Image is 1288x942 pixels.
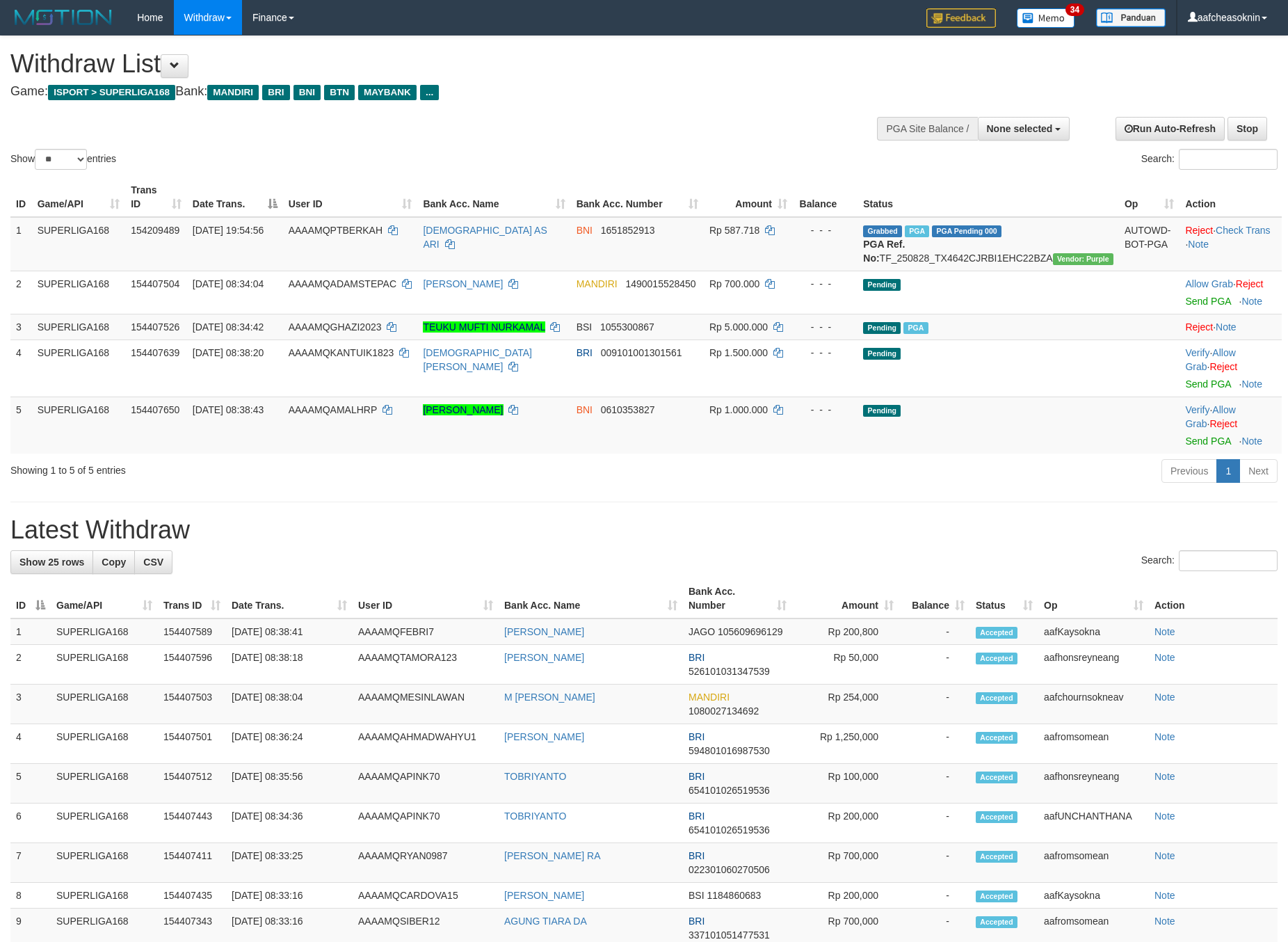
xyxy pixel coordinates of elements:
[423,404,503,415] a: [PERSON_NAME]
[689,864,770,875] span: Copy 022301060270506 to clipboard
[51,618,158,645] td: SUPERLIGA168
[976,627,1017,639] span: Accepted
[858,177,1119,217] th: Status
[324,85,355,100] span: BTN
[289,225,383,236] span: AAAAMQPTBERKAH
[798,223,852,237] div: - - -
[976,891,1017,902] span: Accepted
[792,724,899,764] td: Rp 1,250,000
[1209,418,1237,429] a: Reject
[1188,239,1209,250] a: Note
[423,321,545,333] a: TEUKU MUFTI NURKAMAL
[504,731,584,742] a: [PERSON_NAME]
[353,883,499,909] td: AAAAMQCARDOVA15
[976,692,1017,704] span: Accepted
[51,883,158,909] td: SUPERLIGA168
[353,804,499,843] td: AAAAMQAPINK70
[32,340,126,397] td: SUPERLIGA168
[423,225,547,250] a: [DEMOGRAPHIC_DATA] AS ARI
[689,929,770,941] span: Copy 337101051477531 to clipboard
[987,123,1053,134] span: None selected
[226,764,353,804] td: [DATE] 08:35:56
[704,177,793,217] th: Amount: activate to sort column ascending
[353,724,499,764] td: AAAAMQAHMADWAHYU1
[600,321,654,333] span: Copy 1055300867 to clipboard
[1185,378,1230,390] a: Send PGA
[1141,550,1278,571] label: Search:
[131,321,179,333] span: 154407526
[420,85,439,100] span: ...
[423,347,532,372] a: [DEMOGRAPHIC_DATA][PERSON_NAME]
[1209,361,1237,372] a: Reject
[970,579,1038,618] th: Status: activate to sort column ascending
[709,347,768,358] span: Rp 1.500.000
[226,724,353,764] td: [DATE] 08:36:24
[10,271,32,314] td: 2
[899,883,970,909] td: -
[1053,253,1113,265] span: Vendor URL: https://trx4.1velocity.biz
[1038,843,1149,883] td: aafromsomean
[193,404,264,415] span: [DATE] 08:38:43
[863,239,905,264] b: PGA Ref. No:
[51,579,158,618] th: Game/API: activate to sort column ascending
[577,321,593,333] span: BSI
[10,314,32,340] td: 3
[1180,340,1282,397] td: · ·
[1154,811,1175,822] a: Note
[976,772,1017,783] span: Accepted
[792,883,899,909] td: Rp 200,000
[903,322,928,334] span: Marked by aafandaneth
[353,843,499,883] td: AAAAMQRYAN0987
[792,618,899,645] td: Rp 200,800
[899,579,970,618] th: Balance: activate to sort column ascending
[131,278,179,289] span: 154407504
[683,579,792,618] th: Bank Acc. Number: activate to sort column ascending
[1119,177,1180,217] th: Op: activate to sort column ascending
[10,724,51,764] td: 4
[601,347,682,358] span: Copy 009101001301561 to clipboard
[1185,278,1232,289] a: Allow Grab
[689,652,705,663] span: BRI
[289,404,377,415] span: AAAAMQAMALHRP
[689,771,705,782] span: BRI
[1161,459,1217,483] a: Previous
[978,117,1070,141] button: None selected
[709,225,759,236] span: Rp 587.718
[689,850,705,861] span: BRI
[1239,459,1278,483] a: Next
[1017,8,1075,28] img: Button%20Memo.svg
[899,764,970,804] td: -
[1179,550,1278,571] input: Search:
[19,557,84,568] span: Show 25 rows
[798,320,852,334] div: - - -
[1065,3,1084,16] span: 34
[926,8,996,28] img: Feedback.jpg
[899,685,970,724] td: -
[10,149,116,170] label: Show entries
[358,85,417,100] span: MAYBANK
[158,804,226,843] td: 154407443
[571,177,704,217] th: Bank Acc. Number: activate to sort column ascending
[1180,397,1282,454] td: · ·
[283,177,418,217] th: User ID: activate to sort column ascending
[858,217,1119,271] td: TF_250828_TX4642CJRBI1EHC22BZA
[10,550,93,574] a: Show 25 rows
[226,685,353,724] td: [DATE] 08:38:04
[905,225,929,237] span: Marked by aafchhiseyha
[1185,347,1209,358] a: Verify
[976,653,1017,664] span: Accepted
[207,85,259,100] span: MANDIRI
[1227,117,1267,141] a: Stop
[689,916,705,927] span: BRI
[51,764,158,804] td: SUPERLIGA168
[601,225,655,236] span: Copy 1651852913 to clipboard
[1185,347,1235,372] span: ·
[689,692,730,703] span: MANDIRI
[32,217,126,271] td: SUPERLIGA168
[863,279,901,291] span: Pending
[689,890,705,901] span: BSI
[1038,579,1149,618] th: Op: activate to sort column ascending
[1185,404,1235,429] a: Allow Grab
[158,685,226,724] td: 154407503
[792,804,899,843] td: Rp 200,000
